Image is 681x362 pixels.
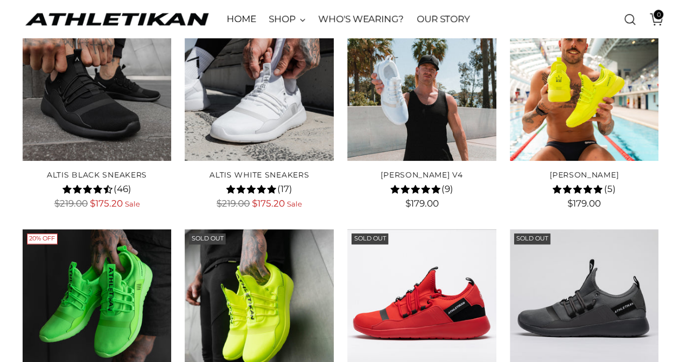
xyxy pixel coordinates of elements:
[287,200,302,208] span: Sale
[227,8,256,31] a: HOME
[567,198,601,209] span: $179.00
[405,198,438,209] span: $179.00
[23,12,172,161] img: ALTIS Black Sneakers
[417,8,470,31] a: OUR STORY
[185,12,334,161] a: ALTIS White Sneakers
[347,12,496,161] img: WILL SPARKS V4
[654,10,663,19] span: 0
[252,198,285,209] span: $175.20
[381,170,462,180] a: [PERSON_NAME] V4
[185,182,334,196] div: 4.8 rating (17 votes)
[23,11,211,27] a: ATHLETIKAN
[510,12,659,161] img: KYLE CHALMERS
[510,182,659,196] div: 5.0 rating (5 votes)
[642,9,663,30] a: Open cart modal
[125,200,140,208] span: Sale
[209,170,309,180] a: ALTIS White Sneakers
[54,198,88,209] span: $219.00
[318,8,404,31] a: WHO'S WEARING?
[347,182,496,196] div: 4.8 rating (9 votes)
[185,12,334,161] img: tattooed guy putting on his white casual sneakers
[23,182,172,196] div: 4.4 rating (46 votes)
[603,182,615,196] span: (5)
[619,9,641,30] a: Open search modal
[216,198,250,209] span: $219.00
[550,170,619,180] a: [PERSON_NAME]
[47,170,147,180] a: ALTIS Black Sneakers
[269,8,305,31] a: SHOP
[114,182,131,196] span: (46)
[277,182,292,196] span: (17)
[90,198,123,209] span: $175.20
[441,182,453,196] span: (9)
